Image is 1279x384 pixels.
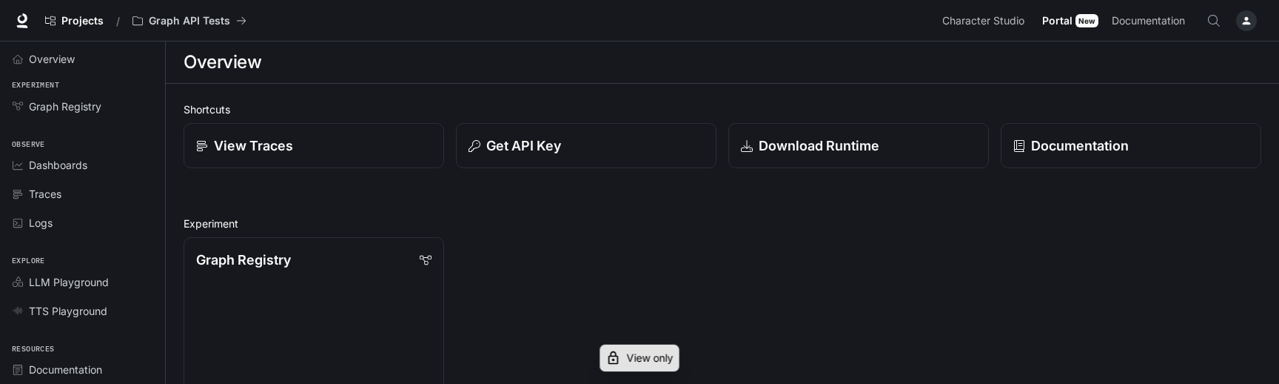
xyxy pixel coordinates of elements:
span: LLM Playground [29,274,109,290]
a: Documentation [1106,6,1196,36]
h2: Experiment [184,216,1261,231]
p: View Traces [214,136,293,156]
a: Documentation [6,357,159,383]
h2: Shortcuts [184,102,1261,117]
div: / [110,13,126,29]
button: Open Command Menu [1199,6,1229,36]
span: Logs [29,215,53,231]
div: New [1075,14,1098,27]
a: Dashboards [6,152,159,178]
p: Graph API Tests [149,15,230,27]
p: Documentation [1031,136,1129,156]
span: Character Studio [942,12,1024,30]
button: Get API Key [456,123,716,168]
span: Graph Registry [29,99,101,114]
h1: Overview [184,47,261,77]
span: TTS Playground [29,303,107,319]
a: Traces [6,181,159,207]
p: View only [627,353,674,363]
span: Traces [29,186,61,202]
span: Portal [1042,12,1072,30]
span: Overview [29,51,75,67]
a: Character Studio [936,6,1035,36]
a: View Traces [184,123,444,168]
span: Dashboards [29,157,87,173]
p: Graph Registry [196,250,291,270]
a: Overview [6,46,159,72]
a: Graph Registry [6,93,159,119]
a: Download Runtime [728,123,989,168]
span: Documentation [29,362,102,377]
a: TTS Playground [6,298,159,324]
a: LLM Playground [6,269,159,295]
a: Documentation [1001,123,1261,168]
a: Logs [6,210,159,236]
div: You do not have permission to edit this workspace. [600,344,680,372]
a: PortalNew [1036,6,1104,36]
span: Documentation [1112,12,1185,30]
a: Go to projects [38,6,110,36]
p: Get API Key [486,136,561,156]
p: Download Runtime [759,136,879,156]
button: All workspaces [126,6,253,36]
span: Projects [61,15,104,27]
